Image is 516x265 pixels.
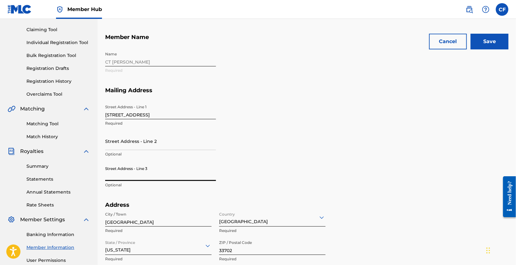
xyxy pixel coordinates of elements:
[105,238,212,253] div: [US_STATE]
[466,6,473,13] img: search
[482,6,490,13] img: help
[26,257,90,264] a: User Permissions
[26,78,90,85] a: Registration History
[82,216,90,223] img: expand
[26,121,90,127] a: Matching Tool
[82,148,90,155] img: expand
[105,182,216,188] p: Optional
[26,189,90,195] a: Annual Statements
[105,34,508,48] h5: Member Name
[105,87,508,102] h5: Mailing Address
[105,201,334,209] h5: Address
[486,241,490,260] div: Drag
[26,231,90,238] a: Banking Information
[26,52,90,59] a: Bulk Registration Tool
[26,39,90,46] a: Individual Registration Tool
[105,236,135,245] label: State / Province
[8,148,15,155] img: Royalties
[429,34,467,49] button: Cancel
[20,148,43,155] span: Royalties
[26,26,90,33] a: Claiming Tool
[219,210,326,225] div: [GEOGRAPHIC_DATA]
[20,216,65,223] span: Member Settings
[26,202,90,208] a: Rate Sheets
[219,256,326,262] p: Required
[8,216,15,223] img: Member Settings
[219,228,326,234] p: Required
[26,65,90,72] a: Registration Drafts
[463,3,476,16] a: Public Search
[20,105,45,113] span: Matching
[219,208,235,217] label: Country
[485,235,516,265] iframe: Chat Widget
[8,5,32,14] img: MLC Logo
[26,133,90,140] a: Match History
[26,176,90,183] a: Statements
[496,3,508,16] div: User Menu
[56,6,64,13] img: Top Rightsholder
[471,34,508,49] input: Save
[26,244,90,251] a: Member Information
[498,171,516,222] iframe: Resource Center
[105,256,212,262] p: Required
[26,91,90,98] a: Overclaims Tool
[8,105,15,113] img: Matching
[105,228,212,234] p: Required
[82,105,90,113] img: expand
[26,163,90,170] a: Summary
[105,151,216,157] p: Optional
[105,121,216,126] p: Required
[479,3,492,16] div: Help
[67,6,102,13] span: Member Hub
